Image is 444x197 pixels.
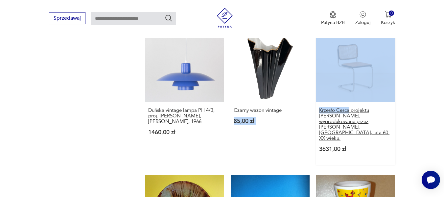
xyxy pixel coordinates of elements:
[321,11,345,26] button: Patyna B2B
[234,108,307,113] h3: Czarny wazon vintage
[316,23,395,165] a: KlasykKrzesło Cesca projektu Marcela Breuera, wyprodukowane przez Gavina, Włochy, lata 60. XX wie...
[234,118,307,124] p: 85,00 zł
[148,130,221,135] p: 1460,00 zł
[385,11,391,18] img: Ikona koszyka
[381,19,395,26] p: Koszyk
[330,11,336,18] img: Ikona medalu
[49,16,85,21] a: Sprzedawaj
[319,146,392,152] p: 3631,00 zł
[49,12,85,24] button: Sprzedawaj
[231,23,310,165] a: Czarny wazon vintageCzarny wazon vintage85,00 zł
[389,11,394,16] div: 0
[355,11,370,26] button: Zaloguj
[148,108,221,124] h3: Duńska vintage lampa PH 4/3, proj. [PERSON_NAME], [PERSON_NAME], 1966
[360,11,366,18] img: Ikonka użytkownika
[321,19,345,26] p: Patyna B2B
[319,108,392,141] h3: Krzesło Cesca projektu [PERSON_NAME], wyprodukowane przez [PERSON_NAME], [GEOGRAPHIC_DATA], lata ...
[215,8,235,28] img: Patyna - sklep z meblami i dekoracjami vintage
[422,171,440,189] iframe: Smartsupp widget button
[381,11,395,26] button: 0Koszyk
[321,11,345,26] a: Ikona medaluPatyna B2B
[355,19,370,26] p: Zaloguj
[145,23,224,165] a: KlasykDuńska vintage lampa PH 4/3, proj. Poul Henningsen, Louis Poulsen, 1966Duńska vintage lampa...
[165,14,173,22] button: Szukaj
